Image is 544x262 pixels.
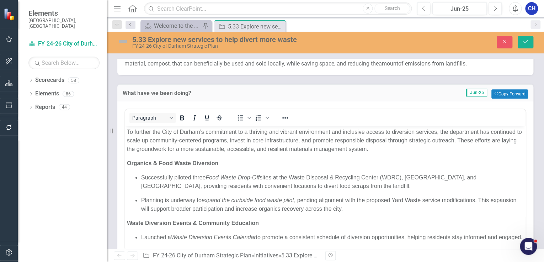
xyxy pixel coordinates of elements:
a: Welcome to the FY [DATE]-[DATE] Strategic Plan Landing Page! [142,21,201,30]
div: Jun-25 [435,5,484,13]
strong: Site Development – Advancing to Bidding & Construction Prep [2,122,171,129]
em: Water Management [58,48,108,54]
div: 5.33 Explore new services to help divert more waste [281,252,410,259]
a: Reports [35,103,55,111]
button: Block Paragraph [129,113,176,123]
button: CH [525,2,538,15]
button: Copy Forward [491,89,528,99]
img: ClearPoint Strategy [4,8,16,21]
p: While formal updates on the Yard Waste Facility remain pending, has secured funding for needed up... [16,84,399,93]
em: South Side Transfer Station [149,48,218,54]
p: Discussions with on the proposed remain ongoing. No movement on the property acquisition has occu... [16,47,399,64]
a: Elements [35,90,59,98]
p: As Durham continues to modernize its solid waste infrastructure and optimize collection services,... [2,2,399,27]
div: 86 [63,91,74,97]
strong: WDRC Improvements & TS1 Upgrades [2,71,106,77]
button: Search [374,4,410,14]
iframe: Intercom live chat [520,238,537,255]
em: cleaning out drain lines [73,100,131,106]
div: 5.33 Explore new services to help divert more waste [228,22,284,31]
div: FY 24-26 City of Durham Strategic Plan [132,43,348,49]
em: Christmas Tree Recycling Event [62,122,143,129]
button: Bold [176,113,188,123]
h3: What have we been doing? [123,90,335,96]
img: Not Defined [117,36,129,47]
strong: South Side Transfer Station – Preliminary Planning [2,34,139,40]
div: Bullet list [234,113,252,123]
div: 58 [68,77,79,83]
a: Initiatives [254,252,278,259]
a: Scorecards [35,76,64,84]
button: Reveal or hide additional toolbar items [279,113,291,123]
div: Welcome to the FY [DATE]-[DATE] Strategic Plan Landing Page! [154,21,201,30]
button: Strikethrough [213,113,225,123]
button: Underline [201,113,213,123]
span: of emissions from landfills. [398,60,467,67]
p: Hosted the annual , providing a seasonal collection option that supports mulch production and org... [16,121,399,130]
span: Elements [28,9,100,17]
div: 44 [59,104,70,110]
div: Numbered list [252,113,270,123]
input: Search Below... [28,57,100,69]
button: Jun-25 [432,2,487,15]
input: Search ClearPoint... [144,2,412,15]
iframe: Rich Text Area [125,126,526,250]
span: Search [385,5,400,11]
a: FY 24-26 City of Durham Strategic Plan [153,252,251,259]
div: » » [143,252,320,260]
em: Transfer Station 1 (TS1) [179,85,240,91]
a: FY 24-26 City of Durham Strategic Plan [28,40,100,48]
button: Italic [188,113,201,123]
div: 5.33 Explore new services to help divert more waste [132,36,348,43]
p: Key next steps include and preparing for facility-wide improvements. The team continues to monito... [16,99,399,116]
small: [GEOGRAPHIC_DATA], [GEOGRAPHIC_DATA] [28,17,100,29]
span: Jun-25 [466,89,487,96]
span: Paragraph [132,115,167,121]
span: amount [379,60,398,67]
